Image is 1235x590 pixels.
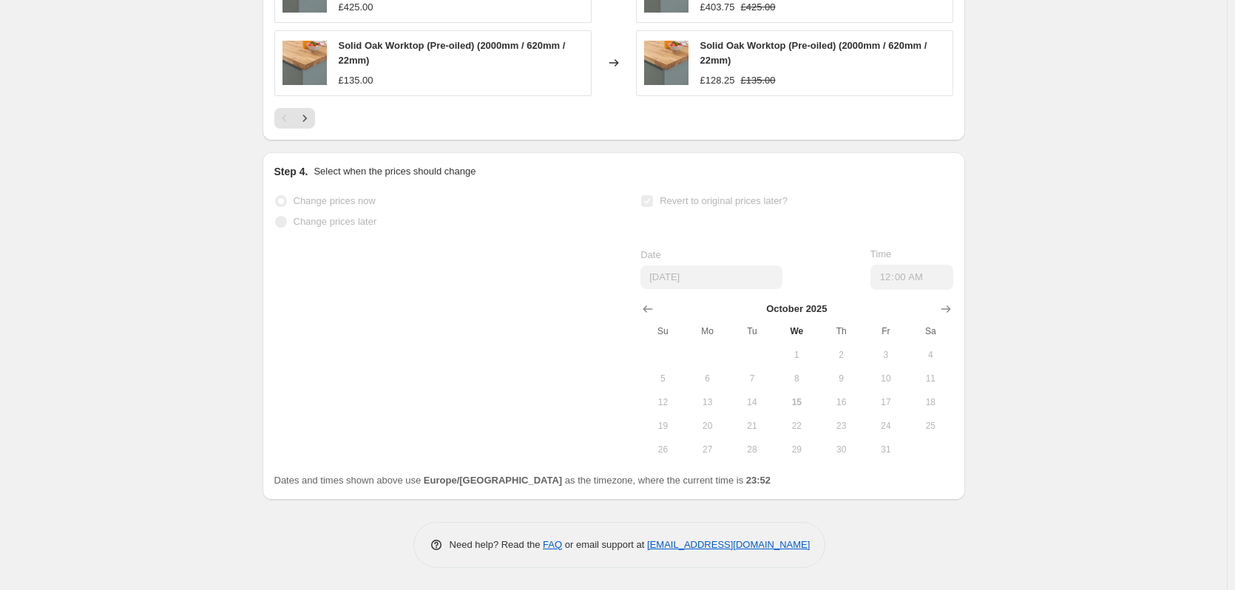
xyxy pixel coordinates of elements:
[640,414,685,438] button: Sunday October 19 2025
[825,349,857,361] span: 2
[741,73,776,88] strike: £135.00
[914,396,947,408] span: 18
[730,438,774,461] button: Tuesday October 28 2025
[562,539,647,550] span: or email support at
[424,475,562,486] b: Europe/[GEOGRAPHIC_DATA]
[819,390,863,414] button: Thursday October 16 2025
[864,319,908,343] th: Friday
[686,390,730,414] button: Monday October 13 2025
[640,319,685,343] th: Sunday
[780,420,813,432] span: 22
[870,349,902,361] span: 3
[774,343,819,367] button: Wednesday October 1 2025
[660,195,788,206] span: Revert to original prices later?
[691,373,724,384] span: 6
[646,444,679,455] span: 26
[825,420,857,432] span: 23
[274,475,771,486] span: Dates and times shown above use as the timezone, where the current time is
[686,438,730,461] button: Monday October 27 2025
[294,216,377,227] span: Change prices later
[700,40,927,66] span: Solid Oak Worktop (Pre-oiled) (2000mm / 620mm / 22mm)
[730,414,774,438] button: Tuesday October 21 2025
[543,539,562,550] a: FAQ
[908,367,953,390] button: Saturday October 11 2025
[730,390,774,414] button: Tuesday October 14 2025
[640,249,660,260] span: Date
[736,373,768,384] span: 7
[774,390,819,414] button: Today Wednesday October 15 2025
[870,373,902,384] span: 10
[914,420,947,432] span: 25
[774,319,819,343] th: Wednesday
[864,343,908,367] button: Friday October 3 2025
[864,367,908,390] button: Friday October 10 2025
[780,373,813,384] span: 8
[908,319,953,343] th: Saturday
[825,373,857,384] span: 9
[640,438,685,461] button: Sunday October 26 2025
[864,438,908,461] button: Friday October 31 2025
[780,325,813,337] span: We
[825,325,857,337] span: Th
[819,319,863,343] th: Thursday
[640,390,685,414] button: Sunday October 12 2025
[780,349,813,361] span: 1
[282,41,327,85] img: solid-oak-worktop-pre-oiled_80x.jpg
[294,108,315,129] button: Next
[274,108,315,129] nav: Pagination
[640,265,782,289] input: 10/15/2025
[819,343,863,367] button: Thursday October 2 2025
[686,367,730,390] button: Monday October 6 2025
[691,396,724,408] span: 13
[774,438,819,461] button: Wednesday October 29 2025
[644,41,688,85] img: solid-oak-worktop-pre-oiled_80x.jpg
[825,396,857,408] span: 16
[914,325,947,337] span: Sa
[864,414,908,438] button: Friday October 24 2025
[746,475,771,486] b: 23:52
[700,73,735,88] div: £128.25
[908,414,953,438] button: Saturday October 25 2025
[646,373,679,384] span: 5
[914,373,947,384] span: 11
[870,265,953,290] input: 12:00
[637,299,658,319] button: Show previous month, September 2025
[339,73,373,88] div: £135.00
[647,539,810,550] a: [EMAIL_ADDRESS][DOMAIN_NAME]
[736,325,768,337] span: Tu
[691,325,724,337] span: Mo
[908,390,953,414] button: Saturday October 18 2025
[870,420,902,432] span: 24
[339,40,566,66] span: Solid Oak Worktop (Pre-oiled) (2000mm / 620mm / 22mm)
[691,420,724,432] span: 20
[274,164,308,179] h2: Step 4.
[914,349,947,361] span: 4
[774,414,819,438] button: Wednesday October 22 2025
[686,319,730,343] th: Monday
[640,367,685,390] button: Sunday October 5 2025
[450,539,544,550] span: Need help? Read the
[864,390,908,414] button: Friday October 17 2025
[730,319,774,343] th: Tuesday
[646,396,679,408] span: 12
[870,444,902,455] span: 31
[825,444,857,455] span: 30
[870,396,902,408] span: 17
[819,438,863,461] button: Thursday October 30 2025
[870,325,902,337] span: Fr
[736,396,768,408] span: 14
[736,420,768,432] span: 21
[314,164,476,179] p: Select when the prices should change
[646,420,679,432] span: 19
[819,367,863,390] button: Thursday October 9 2025
[780,396,813,408] span: 15
[736,444,768,455] span: 28
[774,367,819,390] button: Wednesday October 8 2025
[780,444,813,455] span: 29
[294,195,376,206] span: Change prices now
[935,299,956,319] button: Show next month, November 2025
[908,343,953,367] button: Saturday October 4 2025
[870,248,891,260] span: Time
[691,444,724,455] span: 27
[646,325,679,337] span: Su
